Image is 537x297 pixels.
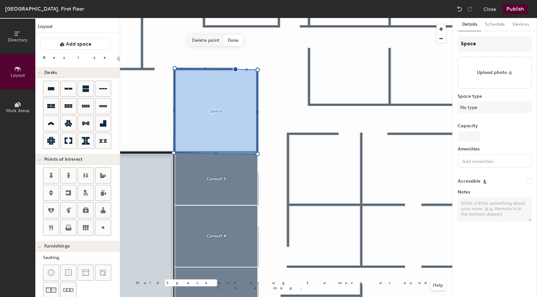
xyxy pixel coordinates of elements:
span: Directory [8,37,28,43]
label: Accessible [458,179,480,184]
img: Undo [456,6,463,12]
button: Upload photo [458,57,532,89]
input: Add amenities [461,157,519,165]
button: No type [458,102,532,113]
label: Space type [458,94,532,99]
button: Couch (middle) [78,265,94,281]
span: Layout [11,73,25,78]
img: Couch (corner) [100,269,106,276]
button: Devices [509,18,533,31]
img: Couch (x2) [46,285,56,295]
span: Points of Interest [44,157,83,162]
div: [GEOGRAPHIC_DATA], First Floor [5,5,84,13]
button: Schedule [481,18,509,31]
button: Details [458,18,481,31]
span: Furnishings [44,244,70,249]
div: Seating [43,254,120,261]
img: Couch (middle) [83,269,89,276]
img: Stool [48,269,54,276]
h1: Layout [35,23,120,33]
span: Desks [44,70,57,75]
button: Help [430,280,446,291]
label: Notes [458,190,532,195]
span: Done [224,35,243,46]
button: Couch (corner) [95,265,111,281]
button: Publish [503,4,528,14]
span: Add space [66,41,92,47]
img: Cushion [65,269,72,276]
span: Work Areas [6,108,30,113]
button: Stool [43,265,59,281]
label: Capacity [458,123,532,129]
span: Delete point [188,35,224,46]
button: Close [483,4,496,14]
div: Resize [43,55,114,60]
img: Couch (x3) [63,285,74,295]
img: Redo [467,6,473,12]
label: Amenities [458,147,532,152]
button: Add space [40,38,110,50]
button: Cushion [60,265,76,281]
